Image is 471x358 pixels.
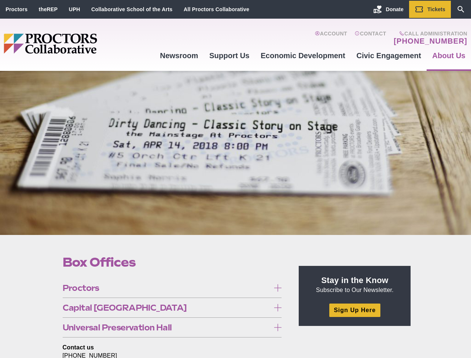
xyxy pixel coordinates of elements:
[4,34,154,54] img: Proctors logo
[69,6,80,12] a: UPH
[6,6,28,12] a: Proctors
[451,1,471,18] a: Search
[63,323,270,332] span: Universal Preservation Hall
[351,45,427,66] a: Civic Engagement
[394,37,467,45] a: [PHONE_NUMBER]
[329,304,380,317] a: Sign Up Here
[183,6,249,12] a: All Proctors Collaborative
[63,255,282,269] h1: Box Offices
[63,304,270,312] span: Capital [GEOGRAPHIC_DATA]
[386,6,404,12] span: Donate
[39,6,58,12] a: theREP
[308,275,402,294] p: Subscribe to Our Newsletter.
[355,31,386,45] a: Contact
[63,284,270,292] span: Proctors
[91,6,173,12] a: Collaborative School of the Arts
[255,45,351,66] a: Economic Development
[204,45,255,66] a: Support Us
[427,6,445,12] span: Tickets
[321,276,389,285] strong: Stay in the Know
[409,1,451,18] a: Tickets
[368,1,409,18] a: Donate
[63,344,94,351] strong: Contact us
[392,31,467,37] span: Call Administration
[154,45,204,66] a: Newsroom
[315,31,347,45] a: Account
[427,45,471,66] a: About Us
